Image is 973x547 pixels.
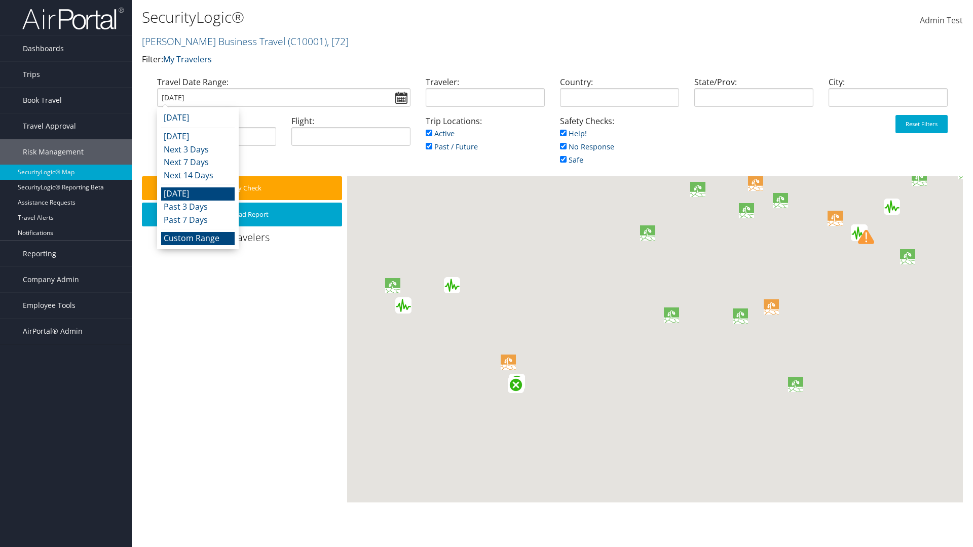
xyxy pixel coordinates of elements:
span: Employee Tools [23,293,76,318]
div: Travel Date Range: [149,76,418,115]
div: Safety Checks: [552,115,687,176]
span: Book Travel [23,88,62,113]
a: [PERSON_NAME] Business Travel [142,34,349,48]
div: City: [821,76,955,115]
p: Filter: [142,53,689,66]
div: Drought is on going in Afghanistan, Armenia, Azerbaijan, China, Iraq, Islamic Republic of Iran, K... [828,211,844,227]
li: Custom Range [161,232,235,245]
div: Drought is on going in The Bahamas, Belize, Cuba, Guatemala, Mexico [385,278,401,294]
div: Country: [552,76,687,115]
div: Drought is on going in China, Kazakhstan, Mongolia, Russia [912,171,928,187]
button: Download Report [142,203,342,226]
span: Risk Management [23,139,84,165]
div: Flight: [284,115,418,154]
span: AirPortal® Admin [23,319,83,344]
a: Active [426,129,455,138]
a: My Travelers [163,54,212,65]
div: Green earthquake alert (Magnitude 4.9M, Depth:48.769km) in Nicaragua 04/09/2025 20:03 UTC, 310 th... [395,297,411,314]
span: Trips [23,62,40,87]
li: [DATE] [161,111,235,125]
li: Next 14 Days [161,169,235,182]
span: ( C10001 ) [288,34,327,48]
a: Help! [560,129,587,138]
h1: SecurityLogic® [142,7,689,28]
div: Green forest fire alert in Brazil [509,374,525,390]
div: Drought is on going in Burkina Faso, Benin, Cote d'Ivoire, Ghana, Nigeria, Togo [664,307,680,324]
li: Past 3 Days [161,201,235,214]
a: Safe [560,155,583,165]
div: 0 Travelers [142,230,347,250]
div: Drought is on going in Ethiopia, Somalia [764,299,780,316]
div: Drought is on going in Algeria, Morocco [640,225,656,242]
a: No Response [560,142,614,151]
a: Admin Test [920,5,963,36]
div: Green earthquake alert (Magnitude 4.5M, Depth:10km) in Afghanistan 04/09/2025 18:28 UTC, 9.4 mill... [851,225,867,241]
div: Drought is on going in Moldova, Russia, Ukraine [748,176,764,192]
span: Admin Test [920,15,963,26]
div: Air/Hotel/Rail: [149,115,284,154]
a: Past / Future [426,142,478,151]
li: [DATE] [161,130,235,143]
div: Drought is on going in Bolivia, Brazil [501,355,517,371]
button: Safety Check [142,176,342,200]
span: Travel Approval [23,113,76,139]
div: Traveler: [418,76,552,115]
span: Company Admin [23,267,79,292]
div: Drought is on going in Georgia, Russia [773,193,789,209]
li: Past 7 Days [161,214,235,227]
div: State/Prov: [687,76,821,115]
li: Next 3 Days [161,143,235,157]
button: Reset Filters [895,115,948,133]
li: Next 7 Days [161,156,235,169]
div: Drought is on going in Democratic Republic of Congo, Central African Republic, Eritrea, Ethiopia,... [733,308,749,325]
div: Drought is on going in Albania, Austria, Bosnia & Herzegovina, Bulgaria, France, Croatia, Hungary... [690,182,706,198]
span: , [ 72 ] [327,34,349,48]
span: Dashboards [23,36,64,61]
img: airportal-logo.png [22,7,124,30]
span: Reporting [23,241,56,266]
div: Trip Locations: [418,115,552,163]
div: Green earthquake alert (Magnitude 5.2M, Depth:9.071km) in Afghanistan 05/09/2025 01:30 UTC, 10.5 ... [851,225,868,241]
div: Drought is on going in Madagascar [788,377,804,393]
div: Green earthquake alert (Magnitude 4.7M, Depth:10km) in China 04/09/2025 07:15 UTC, 1.1 million in... [884,199,900,215]
li: [DATE] [161,187,235,201]
div: Drought is on going in Bangladesh, Bhutan, China, India, Nepal [900,249,916,265]
div: Green forest fire alert in Brazil [508,377,524,393]
div: Drought is on going in Bulgaria, Türkiye [739,203,755,219]
div: Green earthquake alert (Magnitude 4.5M, Depth:10km) in Dominican Republic 04/09/2025 13:28 UTC, 7... [444,277,460,293]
